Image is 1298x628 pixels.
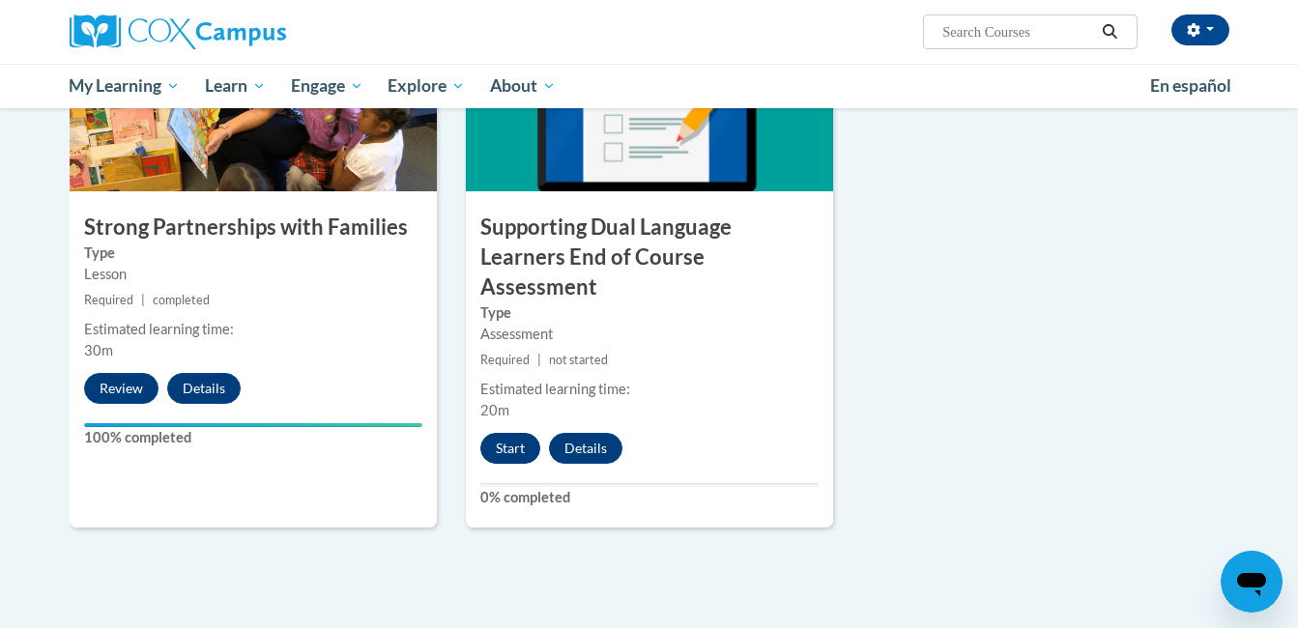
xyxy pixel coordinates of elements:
[1221,551,1283,613] iframe: Button to launch messaging window
[70,14,437,49] a: Cox Campus
[167,373,241,404] button: Details
[205,74,266,98] span: Learn
[1095,20,1124,43] button: Search
[84,319,422,340] div: Estimated learning time:
[84,243,422,264] label: Type
[70,213,437,243] h3: Strong Partnerships with Families
[153,293,210,307] span: completed
[69,74,180,98] span: My Learning
[477,64,568,108] a: About
[84,423,422,427] div: Your progress
[1171,14,1229,45] button: Account Settings
[192,64,278,108] a: Learn
[388,74,465,98] span: Explore
[480,487,819,508] label: 0% completed
[141,293,145,307] span: |
[480,324,819,345] div: Assessment
[466,213,833,301] h3: Supporting Dual Language Learners End of Course Assessment
[84,427,422,448] label: 100% completed
[84,342,113,358] span: 30m
[1150,75,1231,96] span: En español
[291,74,363,98] span: Engage
[84,373,159,404] button: Review
[940,20,1095,43] input: Search Courses
[41,64,1258,108] div: Main menu
[84,264,422,285] div: Lesson
[549,353,608,367] span: not started
[84,293,133,307] span: Required
[278,64,376,108] a: Engage
[480,302,819,324] label: Type
[490,74,556,98] span: About
[70,14,286,49] img: Cox Campus
[375,64,477,108] a: Explore
[57,64,193,108] a: My Learning
[549,433,622,464] button: Details
[480,402,509,418] span: 20m
[480,353,530,367] span: Required
[537,353,541,367] span: |
[1138,66,1244,106] a: En español
[480,379,819,400] div: Estimated learning time:
[480,433,540,464] button: Start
